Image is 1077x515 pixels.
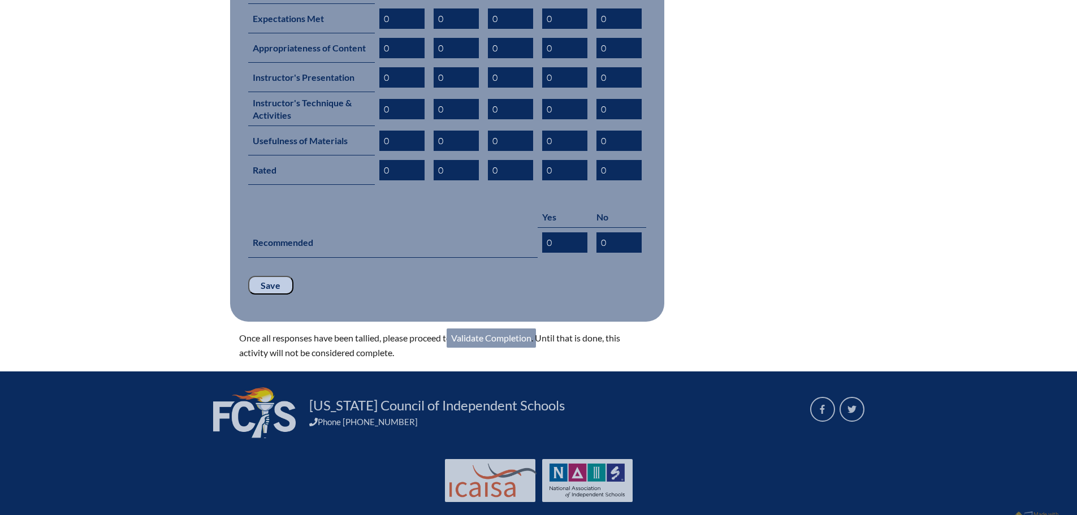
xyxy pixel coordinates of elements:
[538,206,592,228] th: Yes
[248,276,293,295] input: Save
[305,396,569,414] a: [US_STATE] Council of Independent Schools
[447,328,536,348] a: Validate Completion
[239,331,637,360] p: Once all responses have been tallied, please proceed to . Until that is done, this activity will ...
[248,92,375,126] th: Instructor's Technique & Activities
[248,4,375,33] th: Expectations Met
[248,228,538,258] th: Recommended
[592,206,646,228] th: No
[248,155,375,185] th: Rated
[248,63,375,92] th: Instructor's Presentation
[550,464,625,497] img: NAIS Logo
[248,126,375,155] th: Usefulness of Materials
[309,417,797,427] div: Phone [PHONE_NUMBER]
[449,464,537,497] img: Int'l Council Advancing Independent School Accreditation logo
[248,33,375,63] th: Appropriateness of Content
[213,387,296,438] img: FCIS_logo_white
